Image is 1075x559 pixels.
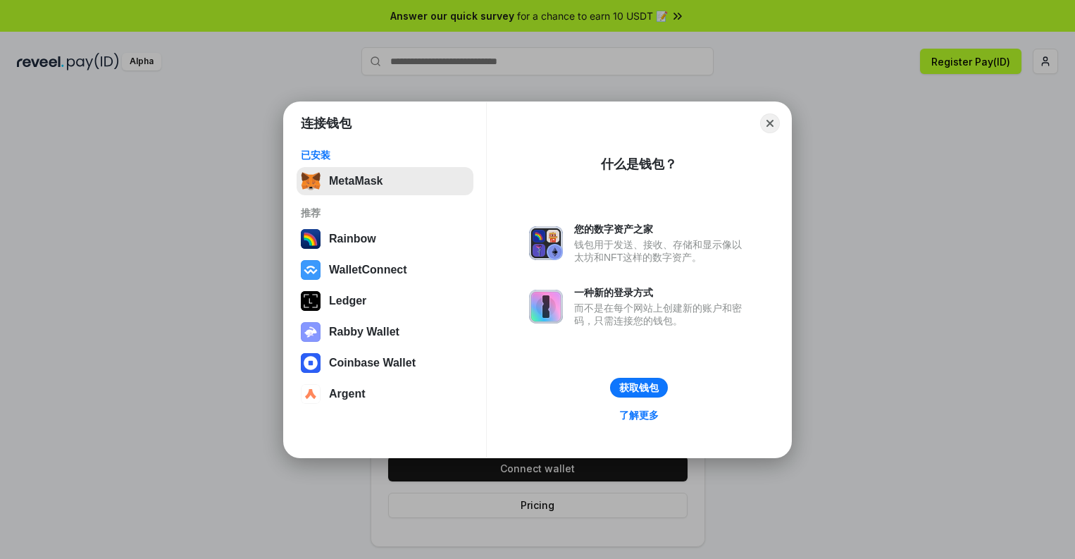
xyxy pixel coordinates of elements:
button: Rainbow [297,225,473,253]
button: WalletConnect [297,256,473,284]
div: Coinbase Wallet [329,357,416,369]
button: Coinbase Wallet [297,349,473,377]
div: 您的数字资产之家 [574,223,749,235]
div: Argent [329,388,366,400]
div: 一种新的登录方式 [574,286,749,299]
div: 钱包用于发送、接收、存储和显示像以太坊和NFT这样的数字资产。 [574,238,749,264]
div: WalletConnect [329,264,407,276]
a: 了解更多 [611,406,667,424]
div: 了解更多 [619,409,659,422]
div: 而不是在每个网站上创建新的账户和密码，只需连接您的钱包。 [574,302,749,327]
img: svg+xml,%3Csvg%20width%3D%2228%22%20height%3D%2228%22%20viewBox%3D%220%200%2028%2028%22%20fill%3D... [301,353,321,373]
div: Rainbow [329,233,376,245]
button: MetaMask [297,167,473,195]
button: 获取钱包 [610,378,668,398]
img: svg+xml,%3Csvg%20xmlns%3D%22http%3A%2F%2Fwww.w3.org%2F2000%2Fsvg%22%20width%3D%2228%22%20height%3... [301,291,321,311]
img: svg+xml,%3Csvg%20fill%3D%22none%22%20height%3D%2233%22%20viewBox%3D%220%200%2035%2033%22%20width%... [301,171,321,191]
button: Ledger [297,287,473,315]
button: Argent [297,380,473,408]
img: svg+xml,%3Csvg%20width%3D%22120%22%20height%3D%22120%22%20viewBox%3D%220%200%20120%20120%22%20fil... [301,229,321,249]
div: 已安装 [301,149,469,161]
img: svg+xml,%3Csvg%20xmlns%3D%22http%3A%2F%2Fwww.w3.org%2F2000%2Fsvg%22%20fill%3D%22none%22%20viewBox... [529,226,563,260]
div: MetaMask [329,175,383,188]
div: Rabby Wallet [329,326,399,338]
button: Rabby Wallet [297,318,473,346]
img: svg+xml,%3Csvg%20width%3D%2228%22%20height%3D%2228%22%20viewBox%3D%220%200%2028%2028%22%20fill%3D... [301,260,321,280]
div: 什么是钱包？ [601,156,677,173]
img: svg+xml,%3Csvg%20xmlns%3D%22http%3A%2F%2Fwww.w3.org%2F2000%2Fsvg%22%20fill%3D%22none%22%20viewBox... [529,290,563,324]
img: svg+xml,%3Csvg%20xmlns%3D%22http%3A%2F%2Fwww.w3.org%2F2000%2Fsvg%22%20fill%3D%22none%22%20viewBox... [301,322,321,342]
div: 获取钱包 [619,381,659,394]
img: svg+xml,%3Csvg%20width%3D%2228%22%20height%3D%2228%22%20viewBox%3D%220%200%2028%2028%22%20fill%3D... [301,384,321,404]
button: Close [760,113,780,133]
div: 推荐 [301,207,469,219]
h1: 连接钱包 [301,115,352,132]
div: Ledger [329,295,366,307]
